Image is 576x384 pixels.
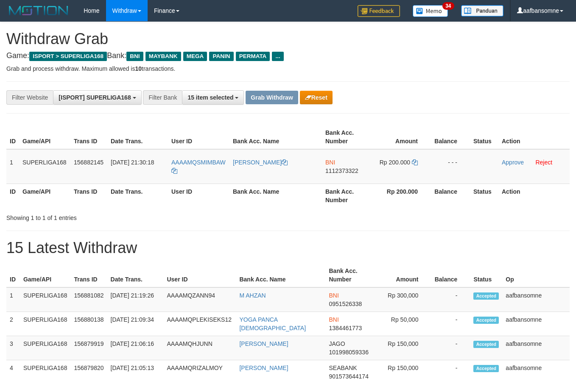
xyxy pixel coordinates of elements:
[413,5,448,17] img: Button%20Memo.svg
[239,316,306,331] a: YOGA PANCA [DEMOGRAPHIC_DATA]
[209,52,233,61] span: PANIN
[70,287,107,312] td: 156881082
[163,336,236,360] td: AAAAMQHJUNN
[470,125,498,149] th: Status
[498,184,570,208] th: Action
[20,263,71,287] th: Game/API
[143,90,182,105] div: Filter Bank
[300,91,333,104] button: Reset
[20,312,71,336] td: SUPERLIGA168
[412,159,418,166] a: Copy 200000 to clipboard
[70,184,107,208] th: Trans ID
[107,263,164,287] th: Date Trans.
[135,65,142,72] strong: 10
[375,336,431,360] td: Rp 150,000
[375,312,431,336] td: Rp 50,000
[502,287,570,312] td: aafbansomne
[6,125,19,149] th: ID
[229,125,322,149] th: Bank Acc. Name
[431,184,470,208] th: Balance
[19,149,70,184] td: SUPERLIGA168
[329,373,368,380] span: Copy 901573644174 to clipboard
[442,2,454,10] span: 34
[470,184,498,208] th: Status
[6,90,53,105] div: Filter Website
[145,52,181,61] span: MAYBANK
[171,159,226,174] a: AAAAMQSMIMBAW
[6,149,19,184] td: 1
[6,4,71,17] img: MOTION_logo.png
[107,125,168,149] th: Date Trans.
[183,52,207,61] span: MEGA
[322,184,372,208] th: Bank Acc. Number
[70,263,107,287] th: Trans ID
[431,149,470,184] td: - - -
[19,184,70,208] th: Game/API
[6,312,20,336] td: 2
[329,316,338,323] span: BNI
[431,263,470,287] th: Balance
[236,263,325,287] th: Bank Acc. Name
[461,5,503,17] img: panduan.png
[6,210,234,222] div: Showing 1 to 1 of 1 entries
[239,365,288,371] a: [PERSON_NAME]
[272,52,283,61] span: ...
[6,239,570,256] h1: 15 Latest Withdraw
[6,64,570,73] p: Grab and process withdraw. Maximum allowed is transactions.
[329,301,362,307] span: Copy 0951526338 to clipboard
[329,340,345,347] span: JAGO
[325,167,358,174] span: Copy 1112373322 to clipboard
[372,125,431,149] th: Amount
[126,52,143,61] span: BNI
[6,287,20,312] td: 1
[431,312,470,336] td: -
[329,349,368,356] span: Copy 101998059336 to clipboard
[502,159,524,166] a: Approve
[229,184,322,208] th: Bank Acc. Name
[70,312,107,336] td: 156880138
[431,287,470,312] td: -
[375,263,431,287] th: Amount
[473,341,499,348] span: Accepted
[502,336,570,360] td: aafbansomne
[470,263,502,287] th: Status
[168,184,229,208] th: User ID
[107,312,164,336] td: [DATE] 21:09:34
[171,159,226,166] span: AAAAMQSMIMBAW
[20,287,71,312] td: SUPERLIGA168
[29,52,107,61] span: ISPORT > SUPERLIGA168
[473,317,499,324] span: Accepted
[246,91,298,104] button: Grab Withdraw
[163,263,236,287] th: User ID
[187,94,233,101] span: 15 item selected
[473,292,499,300] span: Accepted
[70,336,107,360] td: 156879919
[325,263,374,287] th: Bank Acc. Number
[6,336,20,360] td: 3
[182,90,244,105] button: 15 item selected
[329,325,362,331] span: Copy 1384461773 to clipboard
[380,159,410,166] span: Rp 200.000
[329,365,357,371] span: SEABANK
[233,159,288,166] a: [PERSON_NAME]
[431,336,470,360] td: -
[358,5,400,17] img: Feedback.jpg
[236,52,270,61] span: PERMATA
[107,336,164,360] td: [DATE] 21:06:16
[431,125,470,149] th: Balance
[6,52,570,60] h4: Game: Bank:
[6,31,570,47] h1: Withdraw Grab
[163,312,236,336] td: AAAAMQPLEKISEKS12
[70,125,107,149] th: Trans ID
[19,125,70,149] th: Game/API
[107,287,164,312] td: [DATE] 21:19:26
[375,287,431,312] td: Rp 300,000
[168,125,229,149] th: User ID
[329,292,338,299] span: BNI
[111,159,154,166] span: [DATE] 21:30:18
[239,340,288,347] a: [PERSON_NAME]
[6,263,20,287] th: ID
[473,365,499,372] span: Accepted
[163,287,236,312] td: AAAAMQZANN94
[498,125,570,149] th: Action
